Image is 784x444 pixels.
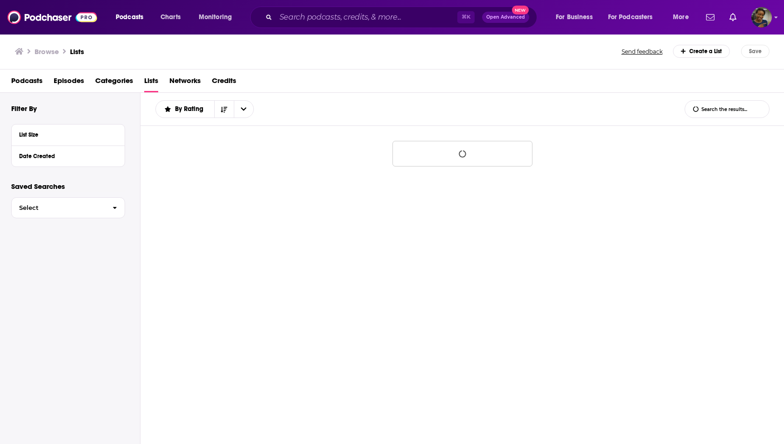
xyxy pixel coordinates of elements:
div: Search podcasts, credits, & more... [259,7,546,28]
a: Show notifications dropdown [702,9,718,25]
div: Date Created [19,153,111,160]
span: By Rating [175,106,207,112]
button: Save [741,45,770,58]
button: open menu [156,106,214,112]
a: Show notifications dropdown [726,9,740,25]
a: Lists [144,73,158,92]
button: Send feedback [619,48,665,55]
img: User Profile [751,7,772,28]
span: For Business [556,11,593,24]
button: Date Created [19,150,117,161]
span: New [512,6,529,14]
span: For Podcasters [608,11,653,24]
h2: Choose List sort [155,100,254,118]
button: open menu [109,10,155,25]
button: open menu [549,10,604,25]
span: ⌘ K [457,11,475,23]
a: Categories [95,73,133,92]
button: List Size [19,128,117,140]
span: Logged in as sabrinajohnson [751,7,772,28]
a: Networks [169,73,201,92]
button: open menu [666,10,700,25]
div: List Size [19,132,111,138]
h2: Filter By [11,104,37,113]
span: More [673,11,689,24]
button: Sort Direction [214,101,234,118]
span: Select [12,205,105,211]
a: Episodes [54,73,84,92]
button: open menu [234,101,253,118]
input: Search podcasts, credits, & more... [276,10,457,25]
button: Loading [392,141,532,166]
a: Lists [70,47,84,56]
a: Charts [154,10,186,25]
p: Saved Searches [11,182,125,191]
img: Podchaser - Follow, Share and Rate Podcasts [7,8,97,26]
span: Monitoring [199,11,232,24]
button: Select [11,197,125,218]
div: Create a List [673,45,730,58]
span: Charts [161,11,181,24]
span: Podcasts [116,11,143,24]
h3: Browse [35,47,59,56]
span: Open Advanced [486,15,525,20]
button: open menu [192,10,244,25]
a: Credits [212,73,236,92]
button: Show profile menu [751,7,772,28]
button: Open AdvancedNew [482,12,529,23]
a: Podcasts [11,73,42,92]
button: open menu [602,10,666,25]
